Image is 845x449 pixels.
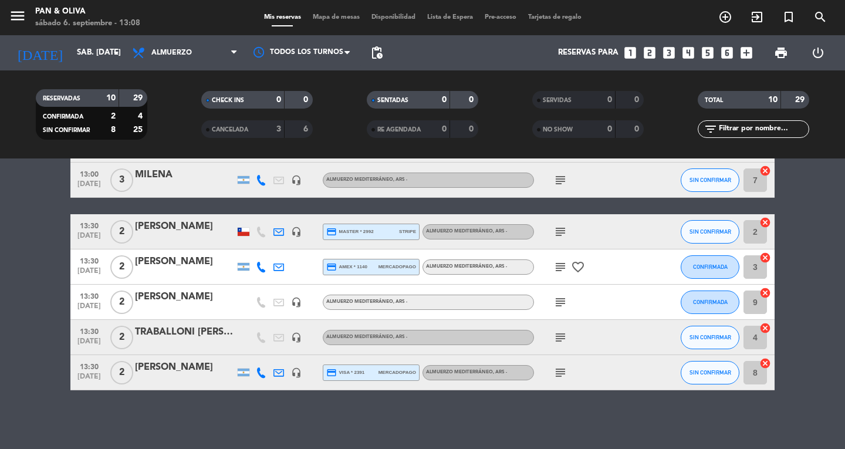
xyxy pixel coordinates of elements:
[303,125,310,133] strong: 6
[719,45,735,60] i: looks_6
[493,229,507,234] span: , ARS -
[75,254,104,267] span: 13:30
[291,175,302,185] i: headset_mic
[543,127,573,133] span: NO SHOW
[393,335,407,339] span: , ARS -
[813,10,827,24] i: search
[326,367,364,378] span: visa * 2391
[303,96,310,104] strong: 0
[151,49,192,57] span: Almuerzo
[35,6,140,18] div: Pan & Oliva
[75,180,104,194] span: [DATE]
[623,45,638,60] i: looks_one
[693,264,728,270] span: CONFIRMADA
[493,264,507,269] span: , ARS -
[9,7,26,25] i: menu
[291,332,302,343] i: headset_mic
[9,7,26,29] button: menu
[681,255,739,279] button: CONFIRMADA
[553,260,567,274] i: subject
[689,334,731,340] span: SIN CONFIRMAR
[75,167,104,180] span: 13:00
[681,326,739,349] button: SIN CONFIRMAR
[426,370,507,374] span: Almuerzo Mediterráneo
[689,369,731,376] span: SIN CONFIRMAR
[106,94,116,102] strong: 10
[212,97,244,103] span: CHECK INS
[135,360,235,375] div: [PERSON_NAME]
[426,264,507,269] span: Almuerzo Mediterráneo
[75,218,104,232] span: 13:30
[421,14,479,21] span: Lista de Espera
[558,48,618,58] span: Reservas para
[634,125,641,133] strong: 0
[135,289,235,305] div: [PERSON_NAME]
[110,168,133,192] span: 3
[111,112,116,120] strong: 2
[642,45,657,60] i: looks_two
[393,299,407,304] span: , ARS -
[553,225,567,239] i: subject
[377,127,421,133] span: RE AGENDADA
[750,10,764,24] i: exit_to_app
[43,127,90,133] span: SIN CONFIRMAR
[212,127,248,133] span: CANCELADA
[553,366,567,380] i: subject
[469,96,476,104] strong: 0
[326,367,337,378] i: credit_card
[689,228,731,235] span: SIN CONFIRMAR
[718,123,809,136] input: Filtrar por nombre...
[291,367,302,378] i: headset_mic
[795,96,807,104] strong: 29
[739,45,754,60] i: add_box
[718,10,732,24] i: add_circle_outline
[43,96,80,102] span: RESERVADAS
[135,219,235,234] div: [PERSON_NAME]
[366,14,421,21] span: Disponibilidad
[75,267,104,281] span: [DATE]
[378,369,416,376] span: mercadopago
[774,46,788,60] span: print
[661,45,677,60] i: looks_3
[110,361,133,384] span: 2
[479,14,522,21] span: Pre-acceso
[442,125,447,133] strong: 0
[634,96,641,104] strong: 0
[110,255,133,279] span: 2
[75,359,104,373] span: 13:30
[811,46,825,60] i: power_settings_new
[9,40,71,66] i: [DATE]
[522,14,587,21] span: Tarjetas de regalo
[681,291,739,314] button: CONFIRMADA
[276,96,281,104] strong: 0
[111,126,116,134] strong: 8
[43,114,83,120] span: CONFIRMADA
[326,227,337,237] i: credit_card
[681,361,739,384] button: SIN CONFIRMAR
[681,168,739,192] button: SIN CONFIRMAR
[326,227,374,237] span: master * 2992
[759,165,771,177] i: cancel
[399,228,416,235] span: stripe
[782,10,796,24] i: turned_in_not
[75,324,104,337] span: 13:30
[110,326,133,349] span: 2
[370,46,384,60] span: pending_actions
[704,122,718,136] i: filter_list
[75,232,104,245] span: [DATE]
[493,370,507,374] span: , ARS -
[291,227,302,237] i: headset_mic
[553,295,567,309] i: subject
[326,262,337,272] i: credit_card
[553,173,567,187] i: subject
[759,322,771,334] i: cancel
[700,45,715,60] i: looks_5
[469,125,476,133] strong: 0
[133,126,145,134] strong: 25
[681,45,696,60] i: looks_4
[759,217,771,228] i: cancel
[768,96,778,104] strong: 10
[799,35,836,70] div: LOG OUT
[378,263,416,271] span: mercadopago
[326,299,407,304] span: Almuerzo Mediterráneo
